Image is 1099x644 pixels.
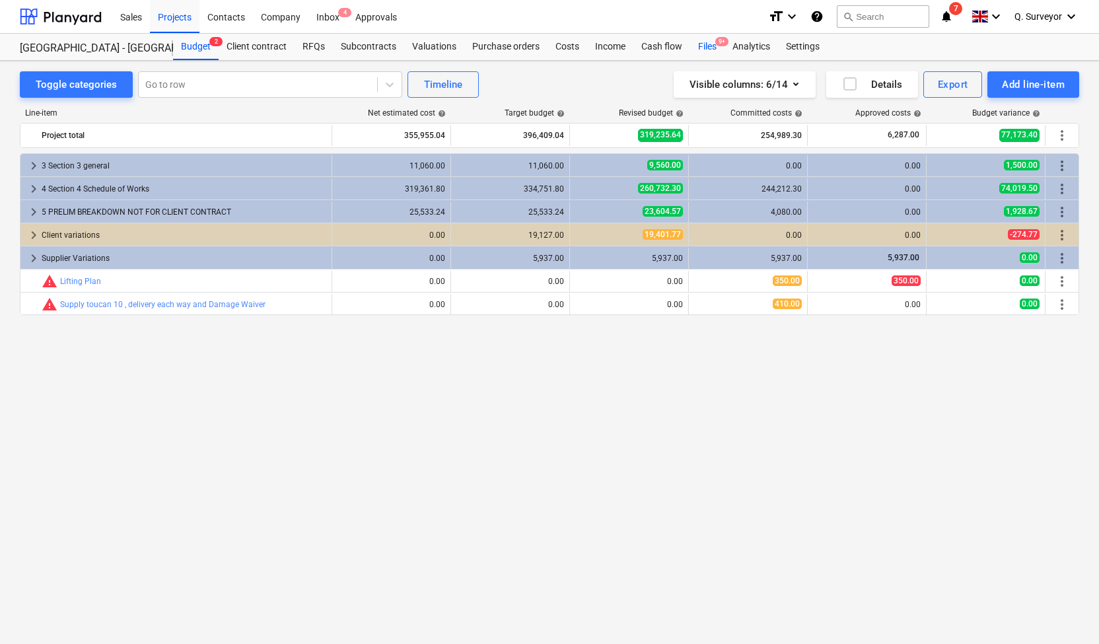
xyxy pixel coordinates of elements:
span: 1,928.67 [1004,206,1040,217]
i: notifications [940,9,953,24]
span: keyboard_arrow_right [26,250,42,266]
button: Search [837,5,929,28]
div: 334,751.80 [456,184,564,194]
span: help [554,110,565,118]
div: Net estimated cost [368,108,446,118]
button: Add line-item [987,71,1079,98]
div: Budget variance [972,108,1040,118]
a: Lifting Plan [60,277,101,286]
span: More actions [1054,273,1070,289]
i: Knowledge base [810,9,824,24]
span: Committed costs exceed revised budget [42,273,57,289]
div: 11,060.00 [456,161,564,170]
div: 5,937.00 [575,254,683,263]
span: 0.00 [1020,252,1040,263]
span: More actions [1054,181,1070,197]
a: Supply toucan 10 , delivery each way and Damage Waiver [60,300,266,309]
span: More actions [1054,250,1070,266]
div: 244,212.30 [694,184,802,194]
span: -274.77 [1008,229,1040,240]
div: 4,080.00 [694,207,802,217]
div: 0.00 [575,300,683,309]
div: 11,060.00 [337,161,445,170]
div: 0.00 [694,161,802,170]
a: Costs [548,34,587,60]
div: Details [842,76,902,93]
button: Visible columns:6/14 [674,71,816,98]
div: Client variations [42,225,326,246]
span: 0.00 [1020,275,1040,286]
span: 1,500.00 [1004,160,1040,170]
div: Approved costs [855,108,921,118]
div: Income [587,34,633,60]
div: Subcontracts [333,34,404,60]
span: help [435,110,446,118]
a: Settings [778,34,828,60]
div: Export [938,76,968,93]
div: 355,955.04 [337,125,445,146]
div: 0.00 [456,277,564,286]
span: 260,732.30 [638,183,683,194]
div: 0.00 [337,300,445,309]
div: 0.00 [813,231,921,240]
span: 9,560.00 [647,160,683,170]
span: 9+ [715,37,728,46]
span: 350.00 [773,275,802,286]
span: 319,235.64 [638,129,683,141]
div: 19,127.00 [456,231,564,240]
a: Purchase orders [464,34,548,60]
div: 5,937.00 [694,254,802,263]
div: 0.00 [337,277,445,286]
a: RFQs [295,34,333,60]
span: keyboard_arrow_right [26,204,42,220]
span: 0.00 [1020,299,1040,309]
i: keyboard_arrow_down [1063,9,1079,24]
span: keyboard_arrow_right [26,158,42,174]
div: 0.00 [337,231,445,240]
i: keyboard_arrow_down [988,9,1004,24]
div: 0.00 [694,231,802,240]
div: Visible columns : 6/14 [690,76,800,93]
div: 254,989.30 [694,125,802,146]
div: 3 Section 3 general [42,155,326,176]
div: 319,361.80 [337,184,445,194]
div: Committed costs [730,108,802,118]
span: More actions [1054,204,1070,220]
div: 0.00 [456,300,564,309]
span: 4 [338,8,351,17]
span: 23,604.57 [643,206,683,217]
div: 0.00 [575,277,683,286]
div: Budget [173,34,219,60]
div: Analytics [725,34,778,60]
a: Cash flow [633,34,690,60]
div: Timeline [424,76,462,93]
div: Supplier Variations [42,248,326,269]
div: Add line-item [1002,76,1065,93]
span: More actions [1054,227,1070,243]
a: Valuations [404,34,464,60]
div: 4 Section 4 Schedule of Works [42,178,326,199]
div: Target budget [505,108,565,118]
span: help [673,110,684,118]
a: Client contract [219,34,295,60]
span: 7 [949,2,962,15]
i: keyboard_arrow_down [784,9,800,24]
span: help [792,110,802,118]
div: [GEOGRAPHIC_DATA] - [GEOGRAPHIC_DATA] ([PERSON_NAME][GEOGRAPHIC_DATA]) [20,42,157,55]
span: keyboard_arrow_right [26,227,42,243]
button: Details [826,71,918,98]
span: help [1030,110,1040,118]
div: 396,409.04 [456,125,564,146]
span: keyboard_arrow_right [26,181,42,197]
div: 25,533.24 [456,207,564,217]
span: 410.00 [773,299,802,309]
span: 74,019.50 [999,183,1040,194]
span: Q. Surveyor [1014,11,1062,22]
div: Toggle categories [36,76,117,93]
